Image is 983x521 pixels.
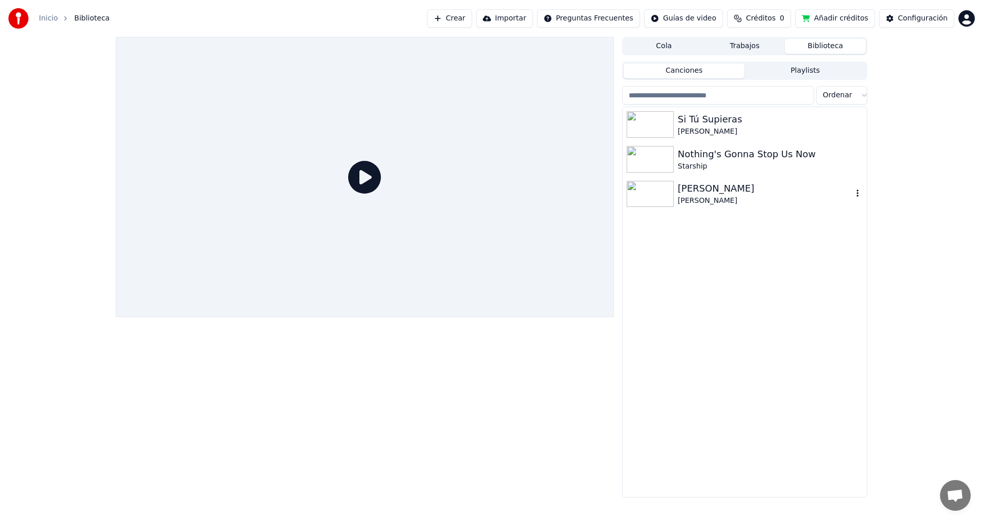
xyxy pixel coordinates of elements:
div: Chat abierto [940,480,971,511]
div: Nothing's Gonna Stop Us Now [678,147,863,161]
div: [PERSON_NAME] [678,196,852,206]
button: Crear [427,9,472,28]
button: Añadir créditos [795,9,875,28]
span: Biblioteca [74,13,110,24]
button: Créditos0 [727,9,791,28]
nav: breadcrumb [39,13,110,24]
div: Si Tú Supieras [678,112,863,127]
button: Guías de video [644,9,723,28]
div: [PERSON_NAME] [678,181,852,196]
button: Importar [476,9,533,28]
div: [PERSON_NAME] [678,127,863,137]
div: Starship [678,161,863,172]
a: Inicio [39,13,58,24]
div: Configuración [898,13,948,24]
button: Playlists [744,64,866,78]
img: youka [8,8,29,29]
button: Canciones [624,64,745,78]
button: Trabajos [704,39,785,54]
span: Créditos [746,13,776,24]
button: Cola [624,39,704,54]
button: Configuración [879,9,954,28]
span: Ordenar [823,90,852,100]
button: Preguntas Frecuentes [537,9,640,28]
span: 0 [780,13,784,24]
button: Biblioteca [785,39,866,54]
